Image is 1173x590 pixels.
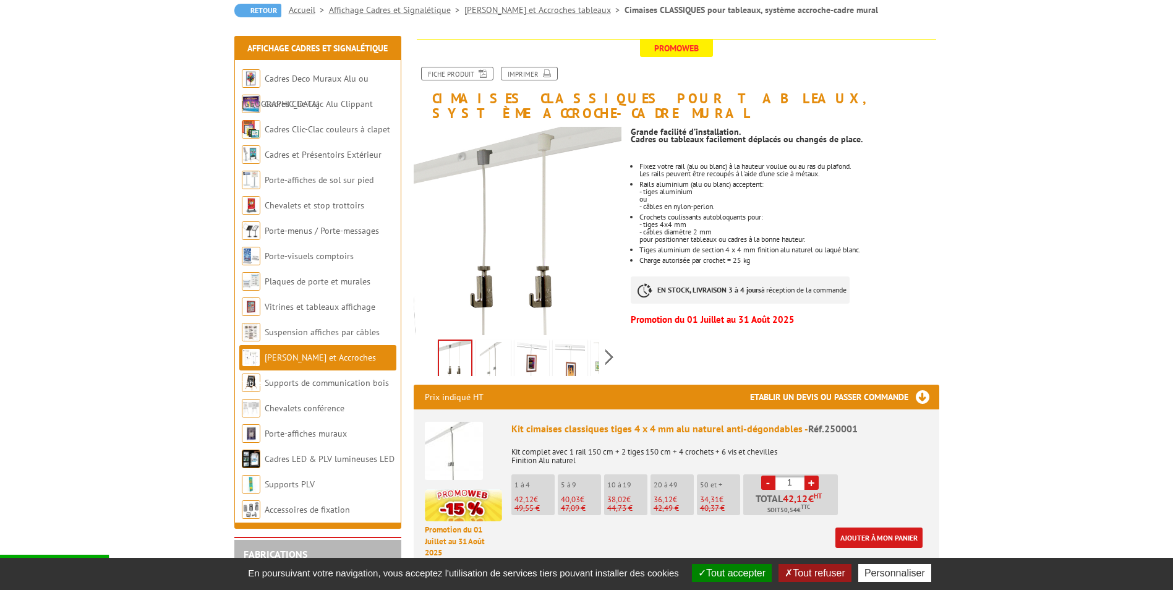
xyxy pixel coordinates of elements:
[778,564,851,582] button: Tout refuser
[265,428,347,439] a: Porte-affiches muraux
[700,494,719,505] span: 34,31
[561,495,601,504] p: €
[265,98,373,109] a: Cadres Clic-Clac Alu Clippant
[639,228,939,236] p: - câbles diamètre 2 mm
[514,495,555,504] p: €
[289,4,329,15] a: Accueil
[639,188,939,195] p: - tiges aluminium
[654,504,694,513] p: 42,49 €
[639,203,939,210] p: - câbles en nylon-perlon.
[414,127,622,335] img: 250004_250003_kit_cimaise_cable_nylon_perlon.jpg
[242,352,376,388] a: [PERSON_NAME] et Accroches tableaux
[700,504,740,513] p: 40,37 €
[265,149,382,160] a: Cadres et Présentoirs Extérieur
[425,489,502,521] img: promotion
[801,503,810,510] sup: TTC
[514,494,534,505] span: 42,12
[514,481,555,489] p: 1 à 4
[265,327,380,338] a: Suspension affiches par câbles
[265,200,364,211] a: Chevalets et stop trottoirs
[639,246,939,254] li: Tiges aluminium de section 4 x 4 mm finition alu naturel ou laqué blanc.
[692,564,772,582] button: Tout accepter
[242,73,369,109] a: Cadres Deco Muraux Alu ou [GEOGRAPHIC_DATA]
[242,323,260,341] img: Suspension affiches par câbles
[631,316,939,323] p: Promotion du 01 Juillet au 31 Août 2025
[780,505,797,515] span: 50,54
[654,495,694,504] p: €
[657,285,761,294] strong: EN STOCK, LIVRAISON 3 à 4 jours
[265,124,390,135] a: Cadres Clic-Clac couleurs à clapet
[750,385,939,409] h3: Etablir un devis ou passer commande
[607,481,647,489] p: 10 à 19
[242,247,260,265] img: Porte-visuels comptoirs
[700,495,740,504] p: €
[700,481,740,489] p: 50 et +
[242,450,260,468] img: Cadres LED & PLV lumineuses LED
[631,135,939,143] p: Cadres ou tableaux facilement déplacés ou changés de place.
[479,342,508,380] img: 250001_250002_kit_cimaise_accroche_anti_degondable.jpg
[604,347,615,367] span: Next
[242,348,260,367] img: Cimaises et Accroches tableaux
[835,528,923,548] a: Ajouter à mon panier
[265,301,375,312] a: Vitrines et tableaux affichage
[265,276,370,287] a: Plaques de porte et murales
[425,524,502,559] p: Promotion du 01 Juillet au 31 Août 2025
[594,342,623,380] img: 250014_rail_alu_horizontal_tiges_cables.jpg
[242,120,260,139] img: Cadres Clic-Clac couleurs à clapet
[767,505,810,515] span: Soit €
[639,257,939,264] li: Charge autorisée par crochet = 25 kg
[639,221,939,228] p: - tiges 4x4 mm
[329,4,464,15] a: Affichage Cadres et Signalétique
[242,145,260,164] img: Cadres et Présentoirs Extérieur
[639,170,939,177] p: Les rails peuvent être recoupés à l'aide d'une scie à métaux.
[234,4,281,17] a: Retour
[265,225,379,236] a: Porte-menus / Porte-messages
[265,250,354,262] a: Porte-visuels comptoirs
[242,399,260,417] img: Chevalets conférence
[242,171,260,189] img: Porte-affiches de sol sur pied
[242,475,260,494] img: Supports PLV
[639,213,939,221] p: Crochets coulissants autobloquants pour:
[639,181,939,188] p: Rails aluminium (alu ou blanc) acceptent:
[265,174,373,186] a: Porte-affiches de sol sur pied
[425,385,484,409] p: Prix indiqué HT
[511,422,928,436] div: Kit cimaises classiques tiges 4 x 4 mm alu naturel anti-dégondables -
[242,568,685,578] span: En poursuivant votre navigation, vous acceptez l'utilisation de services tiers pouvant installer ...
[242,272,260,291] img: Plaques de porte et murales
[439,341,471,379] img: 250004_250003_kit_cimaise_cable_nylon_perlon.jpg
[511,439,928,465] p: Kit complet avec 1 rail 150 cm + 2 tiges 150 cm + 4 crochets + 6 vis et chevilles Finition Alu na...
[265,479,315,490] a: Supports PLV
[783,494,808,503] span: 42,12
[501,67,558,80] a: Imprimer
[607,494,626,505] span: 38,02
[654,481,694,489] p: 20 à 49
[804,476,819,490] a: +
[858,564,931,582] button: Personnaliser (fenêtre modale)
[654,494,673,505] span: 36,12
[514,504,555,513] p: 49,55 €
[517,342,547,380] img: cimaises_classiques_pour_tableaux_systeme_accroche_cadre_250001_1bis.jpg
[242,221,260,240] img: Porte-menus / Porte-messages
[425,422,483,480] img: Kit cimaises classiques tiges 4 x 4 mm alu naturel anti-dégondables
[607,504,647,513] p: 44,73 €
[265,403,344,414] a: Chevalets conférence
[265,377,389,388] a: Supports de communication bois
[421,67,493,80] a: Fiche produit
[561,494,580,505] span: 40,03
[247,43,388,54] a: Affichage Cadres et Signalétique
[242,196,260,215] img: Chevalets et stop trottoirs
[639,163,939,170] p: Fixez votre rail (alu ou blanc) à la hauteur voulue ou au ras du plafond.
[265,453,395,464] a: Cadres LED & PLV lumineuses LED
[242,297,260,316] img: Vitrines et tableaux affichage
[242,424,260,443] img: Porte-affiches muraux
[625,4,878,16] li: Cimaises CLASSIQUES pour tableaux, système accroche-cadre mural
[746,494,838,515] p: Total
[808,422,858,435] span: Réf.250001
[607,495,647,504] p: €
[814,492,822,500] sup: HT
[639,236,939,243] p: pour positionner tableaux ou cadres à la bonne hauteur.
[242,500,260,519] img: Accessoires de fixation
[464,4,625,15] a: [PERSON_NAME] et Accroches tableaux
[265,504,350,515] a: Accessoires de fixation
[244,548,307,571] a: FABRICATIONS"Sur Mesure"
